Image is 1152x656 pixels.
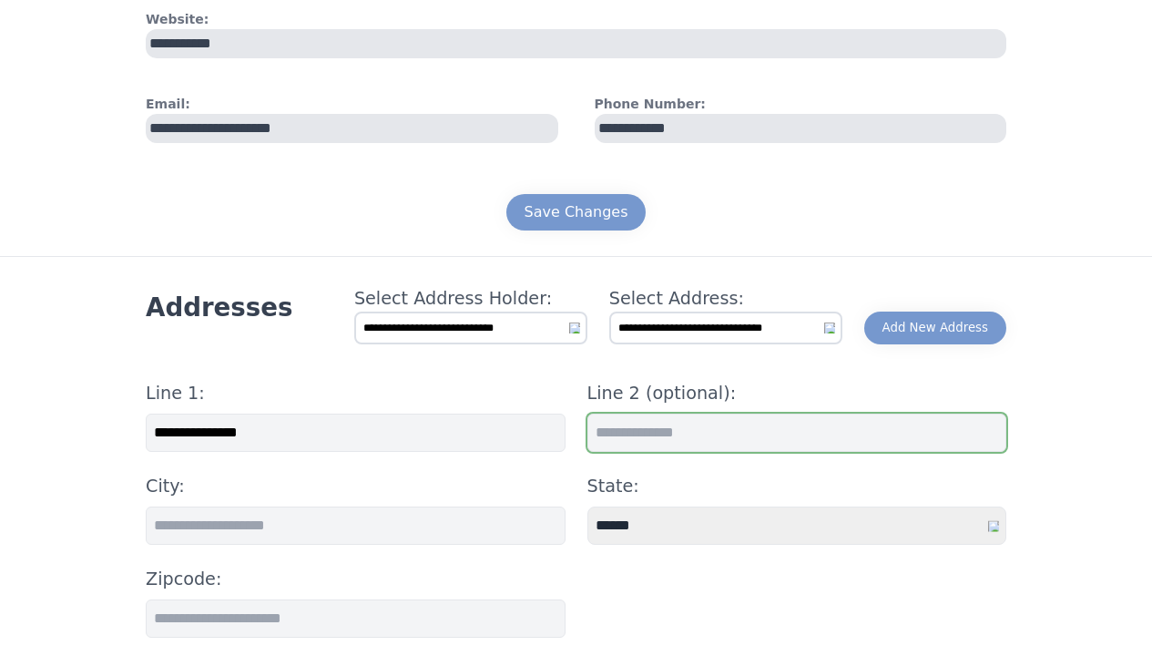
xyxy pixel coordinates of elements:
[864,312,1006,344] button: Add New Address
[146,292,292,324] h3: Addresses
[146,381,566,406] h4: Line 1:
[146,567,566,592] h4: Zipcode:
[609,286,842,312] h4: Select Address:
[506,194,647,231] button: Save Changes
[587,381,1007,406] h4: Line 2 (optional):
[587,474,1007,499] h4: State:
[882,319,988,337] div: Add New Address
[146,474,566,499] h4: City:
[354,286,587,312] h4: Select Address Holder:
[525,201,628,223] div: Save Changes
[146,10,1006,29] h4: Website:
[595,95,1007,114] h4: Phone Number:
[146,95,558,114] h4: Email:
